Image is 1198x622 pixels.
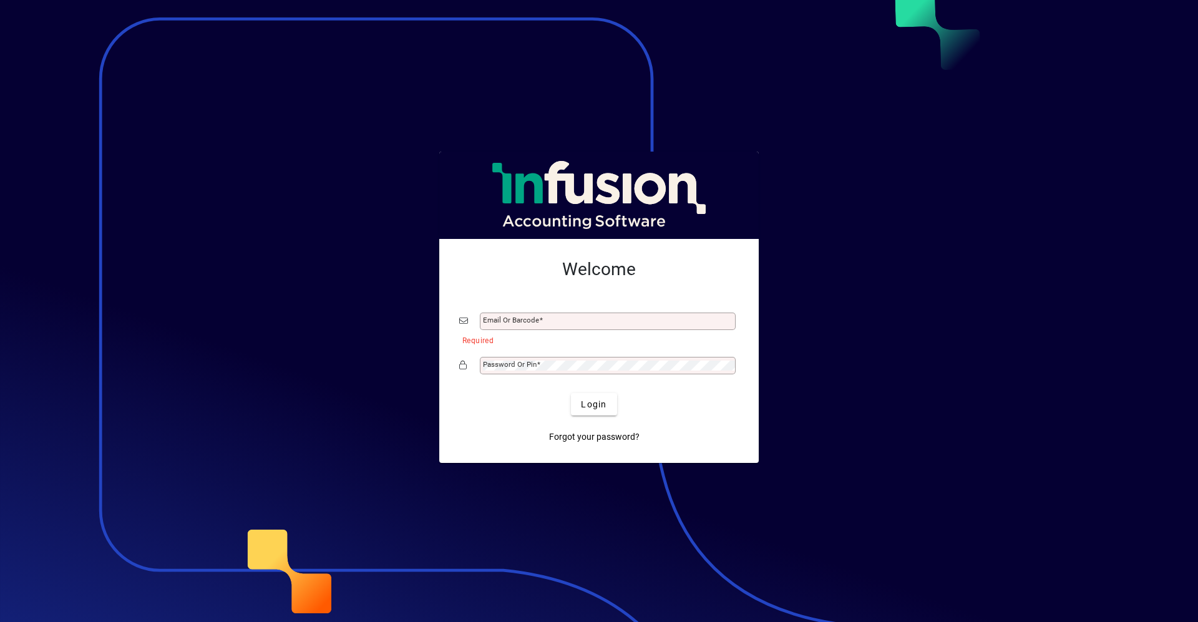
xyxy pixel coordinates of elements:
[549,430,640,444] span: Forgot your password?
[571,393,616,415] button: Login
[459,259,739,280] h2: Welcome
[581,398,606,411] span: Login
[462,333,729,346] mat-error: Required
[544,425,645,448] a: Forgot your password?
[483,316,539,324] mat-label: Email or Barcode
[483,360,537,369] mat-label: Password or Pin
